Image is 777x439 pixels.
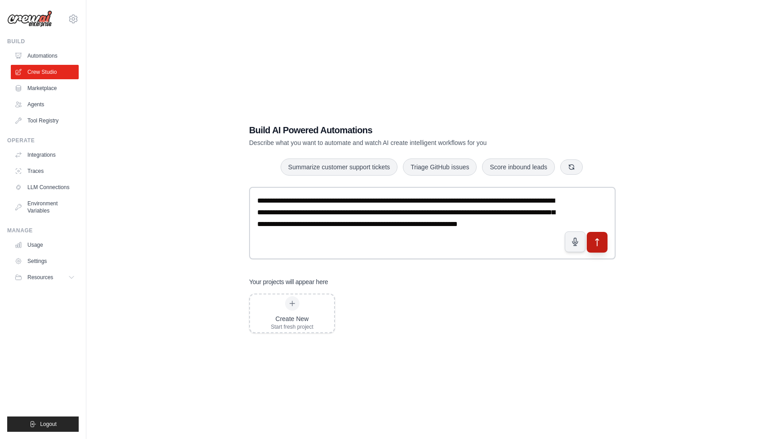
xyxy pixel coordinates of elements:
iframe: Chat Widget [732,396,777,439]
button: Triage GitHub issues [403,158,477,176]
a: Crew Studio [11,65,79,79]
a: Automations [11,49,79,63]
h1: Build AI Powered Automations [249,124,551,136]
button: Logout [7,416,79,432]
div: Start fresh project [271,323,313,330]
button: Click to speak your automation idea [565,231,585,252]
a: Marketplace [11,81,79,95]
a: LLM Connections [11,180,79,195]
button: Score inbound leads [482,158,555,176]
button: Summarize customer support tickets [281,158,397,176]
button: Resources [11,270,79,285]
a: Environment Variables [11,196,79,218]
div: Operate [7,137,79,144]
div: Build [7,38,79,45]
a: Traces [11,164,79,178]
div: Create New [271,314,313,323]
span: Logout [40,421,57,428]
a: Tool Registry [11,113,79,128]
span: Resources [27,274,53,281]
p: Describe what you want to automate and watch AI create intelligent workflows for you [249,138,551,147]
a: Agents [11,97,79,112]
h3: Your projects will appear here [249,277,328,286]
button: Get new suggestions [560,159,583,175]
a: Settings [11,254,79,268]
a: Integrations [11,148,79,162]
a: Usage [11,238,79,252]
div: Manage [7,227,79,234]
img: Logo [7,10,52,27]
